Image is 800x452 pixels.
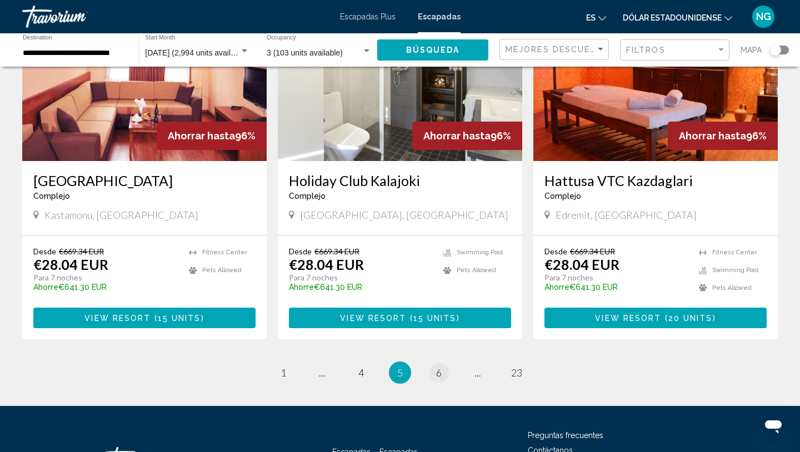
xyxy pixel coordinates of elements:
[44,209,198,221] span: Kastamonu, [GEOGRAPHIC_DATA]
[151,314,204,323] span: ( )
[474,366,481,379] span: ...
[412,122,522,150] div: 96%
[314,247,359,256] span: €669.34 EUR
[289,172,511,189] a: Holiday Club Kalajoki
[289,283,432,292] p: €641.30 EUR
[756,11,771,22] font: NG
[33,256,108,273] p: €28.04 EUR
[544,283,688,292] p: €641.30 EUR
[457,249,503,256] span: Swimming Pool
[544,256,619,273] p: €28.04 EUR
[33,192,70,200] span: Complejo
[544,172,767,189] a: Hattusa VTC Kazdaglari
[202,249,247,256] span: Fitness Center
[741,42,762,58] span: Mapa
[340,314,406,323] span: View Resort
[397,366,403,379] span: 5
[544,192,581,200] span: Complejo
[756,408,791,443] iframe: Botón para iniciar la ventana de mensajería
[712,249,757,256] span: Fitness Center
[506,45,606,54] mat-select: Sort by
[544,308,767,328] button: View Resort(20 units)
[544,273,688,283] p: Para 7 noches
[712,267,758,274] span: Swimming Pool
[377,39,488,60] button: Búsqueda
[168,130,235,142] span: Ahorrar hasta
[59,247,104,256] span: €669.34 EUR
[570,247,615,256] span: €669.34 EUR
[626,46,666,54] span: Filtros
[157,122,267,150] div: 96%
[33,247,56,256] span: Desde
[358,366,364,379] span: 4
[418,12,461,21] a: Escapadas
[413,314,457,323] span: 15 units
[668,122,778,150] div: 96%
[668,314,713,323] span: 20 units
[289,283,314,292] span: Ahorre
[544,283,569,292] span: Ahorre
[289,256,364,273] p: €28.04 EUR
[712,284,752,292] span: Pets Allowed
[406,46,460,55] span: Búsqueda
[436,366,442,379] span: 6
[22,361,778,384] ul: Pagination
[33,283,178,292] p: €641.30 EUR
[586,13,596,22] font: es
[556,209,697,221] span: Edremit, [GEOGRAPHIC_DATA]
[661,314,716,323] span: ( )
[319,366,326,379] span: ...
[340,12,396,21] a: Escapadas Plus
[289,273,432,283] p: Para 7 noches
[679,130,746,142] span: Ahorrar hasta
[84,314,151,323] span: View Resort
[22,6,329,28] a: Travorium
[33,283,58,292] span: Ahorre
[595,314,661,323] span: View Resort
[300,209,508,221] span: [GEOGRAPHIC_DATA], [GEOGRAPHIC_DATA]
[33,273,178,283] p: Para 7 noches
[406,314,459,323] span: ( )
[623,9,732,26] button: Cambiar moneda
[281,366,286,379] span: 1
[506,45,617,54] span: Mejores descuentos
[267,48,343,57] span: 3 (103 units available)
[586,9,606,26] button: Cambiar idioma
[528,431,603,440] a: Preguntas frecuentes
[423,130,491,142] span: Ahorrar hasta
[457,267,496,274] span: Pets Allowed
[623,13,722,22] font: Dólar estadounidense
[749,5,778,28] button: Menú de usuario
[511,366,522,379] span: 23
[33,308,256,328] button: View Resort(15 units)
[289,247,312,256] span: Desde
[158,314,201,323] span: 15 units
[289,192,326,200] span: Complejo
[289,308,511,328] button: View Resort(15 units)
[202,267,242,274] span: Pets Allowed
[544,247,567,256] span: Desde
[145,48,248,57] span: [DATE] (2,994 units available)
[620,39,729,62] button: Filter
[33,172,256,189] a: [GEOGRAPHIC_DATA]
